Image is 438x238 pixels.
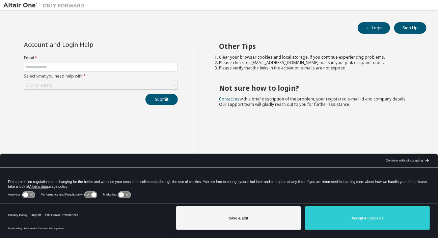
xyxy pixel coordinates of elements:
[219,55,415,60] li: Clear your browser cookies and local storage, if you continue experiencing problems.
[24,73,178,79] label: Select what you need help with
[219,65,415,71] li: Please verify that the links in the activation e-mails are not expired.
[219,96,240,102] a: Contact us
[219,96,407,107] span: with a brief description of the problem, your registered e-mail id and company details. Our suppo...
[358,22,390,34] button: Login
[219,60,415,65] li: Please check for [EMAIL_ADDRESS][DOMAIN_NAME] mails in your junk or spam folder.
[24,81,177,89] div: Click to select
[219,84,415,92] h2: Not sure how to login?
[394,22,427,34] button: Sign Up
[24,55,178,61] label: Email
[219,42,415,51] h2: Other Tips
[3,2,88,9] img: Altair One
[24,42,147,47] div: Account and Login Help
[145,94,178,105] button: Submit
[26,83,52,88] div: Click to select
